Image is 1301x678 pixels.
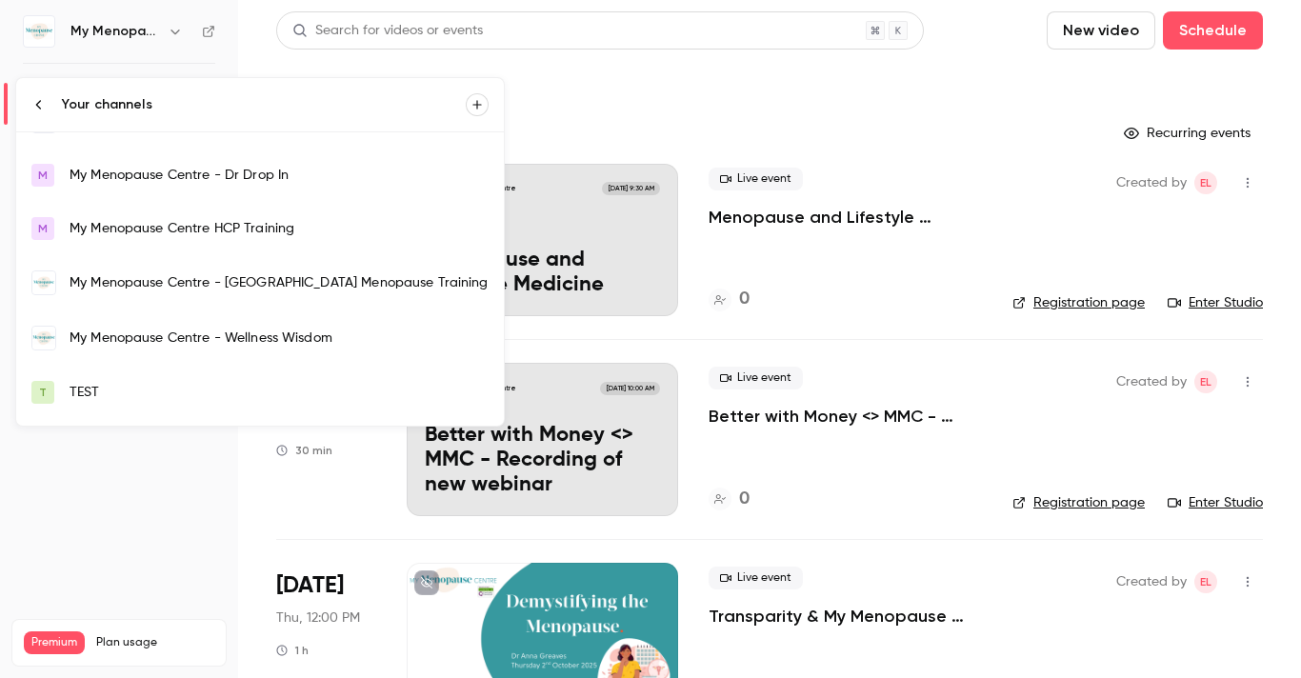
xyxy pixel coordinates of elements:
img: My Menopause Centre - Indonesia Menopause Training [32,271,55,294]
div: Your channels [62,95,466,114]
span: T [39,384,47,401]
div: TEST [70,383,489,402]
div: My Menopause Centre - Wellness Wisdom [70,329,489,348]
div: My Menopause Centre HCP Training [70,219,489,238]
div: My Menopause Centre - Dr Drop In [70,166,489,185]
span: M [38,220,48,237]
img: My Menopause Centre - Wellness Wisdom [32,327,55,349]
div: My Menopause Centre - [GEOGRAPHIC_DATA] Menopause Training [70,273,489,292]
span: M [38,167,48,184]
